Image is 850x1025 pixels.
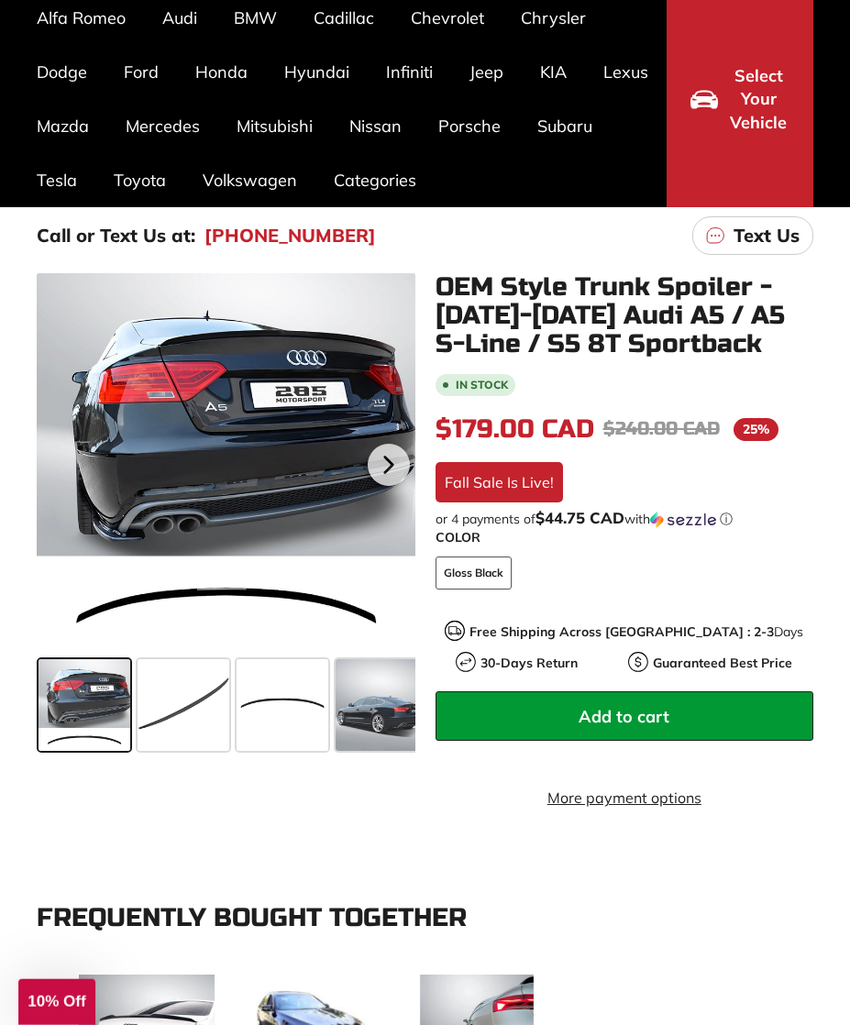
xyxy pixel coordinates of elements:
a: Tesla [18,153,95,207]
label: COLOR [436,528,814,547]
a: More payment options [436,787,814,809]
a: Ford [105,45,177,99]
a: Nissan [331,99,420,153]
b: In stock [456,380,508,391]
a: Hyundai [266,45,368,99]
div: Fall Sale Is Live! [436,462,563,502]
p: Days [469,623,803,642]
div: 10% Off [18,979,95,1025]
a: Infiniti [368,45,451,99]
a: Volkswagen [184,153,315,207]
span: 10% Off [28,993,85,1010]
a: Mitsubishi [218,99,331,153]
a: Jeep [451,45,522,99]
p: Call or Text Us at: [37,222,195,249]
a: Mercedes [107,99,218,153]
strong: 30-Days Return [480,655,578,671]
span: $179.00 CAD [436,413,594,445]
a: Toyota [95,153,184,207]
button: Add to cart [436,691,814,741]
span: Select Your Vehicle [727,64,789,135]
span: Add to cart [579,706,669,727]
a: [PHONE_NUMBER] [204,222,376,249]
div: or 4 payments of$44.75 CADwithSezzle Click to learn more about Sezzle [436,510,814,528]
a: Text Us [692,216,813,255]
a: Categories [315,153,435,207]
span: $44.75 CAD [535,508,624,527]
a: Lexus [585,45,667,99]
a: Honda [177,45,266,99]
span: 25% [734,418,778,441]
a: Dodge [18,45,105,99]
a: Mazda [18,99,107,153]
img: Sezzle [650,512,716,528]
span: $240.00 CAD [603,417,720,440]
a: Porsche [420,99,519,153]
div: or 4 payments of with [436,510,814,528]
h1: OEM Style Trunk Spoiler - [DATE]-[DATE] Audi A5 / A5 S-Line / S5 8T Sportback [436,273,814,358]
div: Frequently Bought Together [37,904,813,932]
strong: Free Shipping Across [GEOGRAPHIC_DATA] : 2-3 [469,623,774,640]
a: Subaru [519,99,611,153]
p: Text Us [734,222,800,249]
a: KIA [522,45,585,99]
strong: Guaranteed Best Price [653,655,792,671]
